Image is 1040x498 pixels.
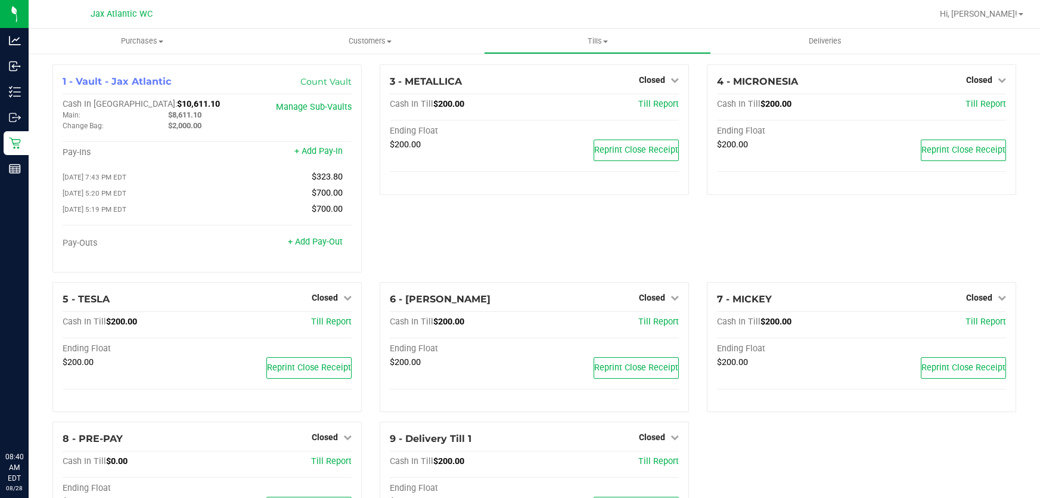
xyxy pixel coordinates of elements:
[5,484,23,493] p: 08/28
[168,110,201,119] span: $8,611.10
[63,189,126,197] span: [DATE] 5:20 PM EDT
[639,432,665,442] span: Closed
[9,112,21,123] inline-svg: Outbound
[9,163,21,175] inline-svg: Reports
[294,146,343,156] a: + Add Pay-In
[966,99,1006,109] a: Till Report
[921,140,1006,161] button: Reprint Close Receipt
[29,29,256,54] a: Purchases
[594,357,679,379] button: Reprint Close Receipt
[921,357,1006,379] button: Reprint Close Receipt
[760,317,791,327] span: $200.00
[312,172,343,182] span: $323.80
[433,99,464,109] span: $200.00
[594,140,679,161] button: Reprint Close Receipt
[390,483,534,494] div: Ending Float
[63,317,106,327] span: Cash In Till
[390,126,534,137] div: Ending Float
[717,140,748,150] span: $200.00
[63,147,207,158] div: Pay-Ins
[63,293,110,305] span: 5 - TESLA
[966,317,1006,327] a: Till Report
[390,357,421,367] span: $200.00
[390,456,433,466] span: Cash In Till
[793,36,858,47] span: Deliveries
[63,173,126,181] span: [DATE] 7:43 PM EDT
[63,205,126,214] span: [DATE] 5:19 PM EDT
[312,293,338,302] span: Closed
[484,29,712,54] a: Tills
[9,86,21,98] inline-svg: Inventory
[256,29,484,54] a: Customers
[390,76,462,87] span: 3 - METALLICA
[311,456,352,466] a: Till Report
[717,317,760,327] span: Cash In Till
[940,9,1017,18] span: Hi, [PERSON_NAME]!
[12,403,48,438] iframe: Resource center
[390,317,433,327] span: Cash In Till
[594,363,678,373] span: Reprint Close Receipt
[711,29,939,54] a: Deliveries
[921,363,1005,373] span: Reprint Close Receipt
[63,99,177,109] span: Cash In [GEOGRAPHIC_DATA]:
[639,293,665,302] span: Closed
[311,317,352,327] a: Till Report
[717,293,772,305] span: 7 - MICKEY
[5,451,23,484] p: 08:40 AM EDT
[717,344,861,354] div: Ending Float
[276,102,352,112] a: Manage Sub-Vaults
[717,99,760,109] span: Cash In Till
[717,76,798,87] span: 4 - MICRONESIA
[63,344,207,354] div: Ending Float
[266,357,352,379] button: Reprint Close Receipt
[433,456,464,466] span: $200.00
[63,76,171,87] span: 1 - Vault - Jax Atlantic
[390,140,421,150] span: $200.00
[390,344,534,354] div: Ending Float
[312,204,343,214] span: $700.00
[390,293,490,305] span: 6 - [PERSON_NAME]
[63,111,80,119] span: Main:
[63,357,94,367] span: $200.00
[63,122,104,130] span: Change Bag:
[63,238,207,249] div: Pay-Outs
[390,99,433,109] span: Cash In Till
[177,99,220,109] span: $10,611.10
[63,433,123,444] span: 8 - PRE-PAY
[966,293,992,302] span: Closed
[9,137,21,149] inline-svg: Retail
[594,145,678,155] span: Reprint Close Receipt
[717,357,748,367] span: $200.00
[921,145,1005,155] span: Reprint Close Receipt
[106,456,128,466] span: $0.00
[63,483,207,494] div: Ending Float
[168,121,201,130] span: $2,000.00
[485,36,711,47] span: Tills
[638,99,679,109] a: Till Report
[91,9,153,19] span: Jax Atlantic WC
[29,36,256,47] span: Purchases
[9,60,21,72] inline-svg: Inbound
[966,75,992,85] span: Closed
[63,456,106,466] span: Cash In Till
[638,317,679,327] a: Till Report
[390,433,471,444] span: 9 - Delivery Till 1
[9,35,21,47] inline-svg: Analytics
[433,317,464,327] span: $200.00
[257,36,483,47] span: Customers
[312,188,343,198] span: $700.00
[639,75,665,85] span: Closed
[300,76,352,87] a: Count Vault
[717,126,861,137] div: Ending Float
[106,317,137,327] span: $200.00
[638,456,679,466] a: Till Report
[760,99,791,109] span: $200.00
[312,432,338,442] span: Closed
[288,237,343,247] a: + Add Pay-Out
